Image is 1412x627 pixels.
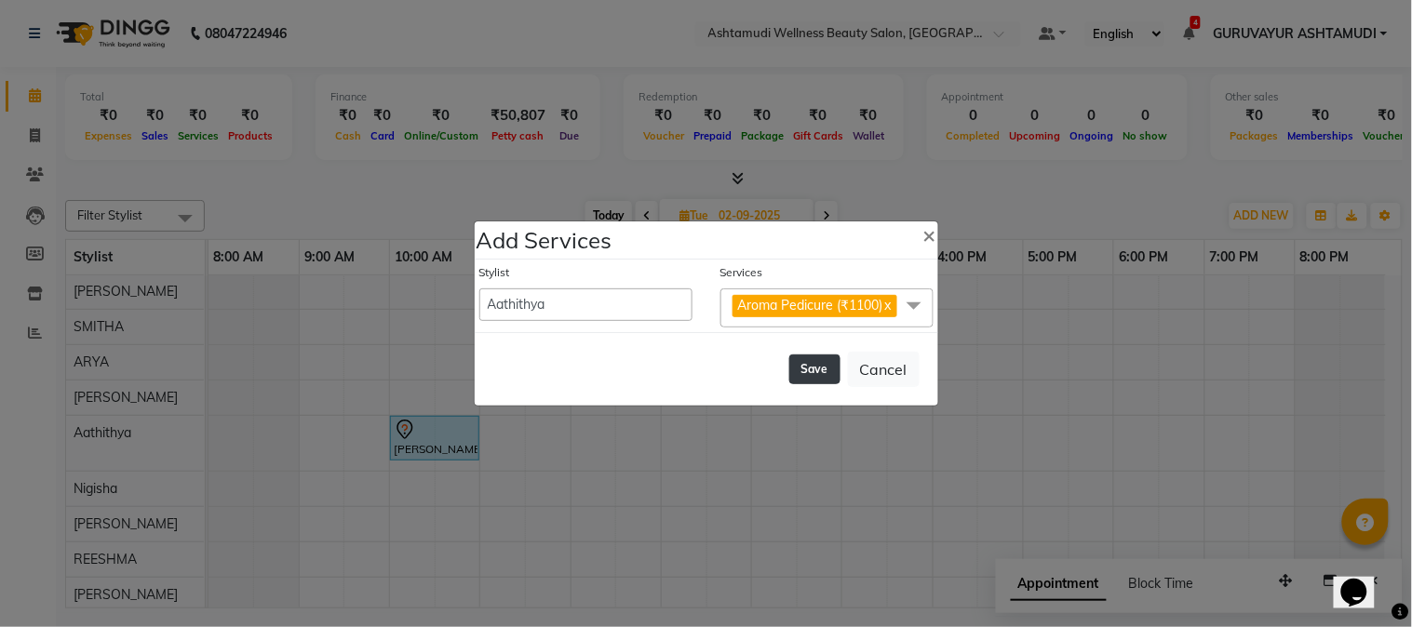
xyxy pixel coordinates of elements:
span: Aroma Pedicure (₹1100) [738,297,883,313]
label: Services [720,264,763,281]
label: Stylist [479,264,510,281]
a: x [883,297,892,313]
button: Cancel [848,352,920,387]
h4: Add Services [477,223,612,257]
button: Close [908,208,951,260]
span: × [923,220,936,248]
button: Save [789,354,840,384]
iframe: chat widget [1334,553,1393,608]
